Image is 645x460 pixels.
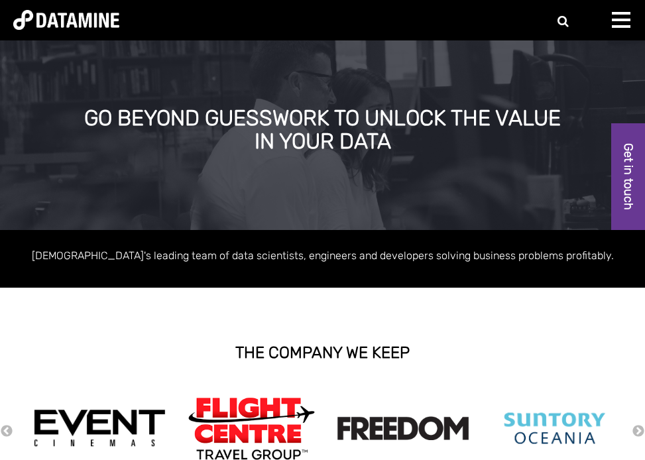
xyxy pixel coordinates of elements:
img: Datamine [13,10,119,30]
img: event cinemas [33,409,166,447]
img: Freedom logo [337,416,469,441]
p: [DEMOGRAPHIC_DATA]'s leading team of data scientists, engineers and developers solving business p... [13,247,632,264]
strong: THE COMPANY WE KEEP [235,343,410,362]
div: GO BEYOND GUESSWORK TO UNLOCK THE VALUE IN YOUR DATA [82,107,563,154]
button: Next [632,424,645,439]
a: Get in touch [611,123,645,230]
